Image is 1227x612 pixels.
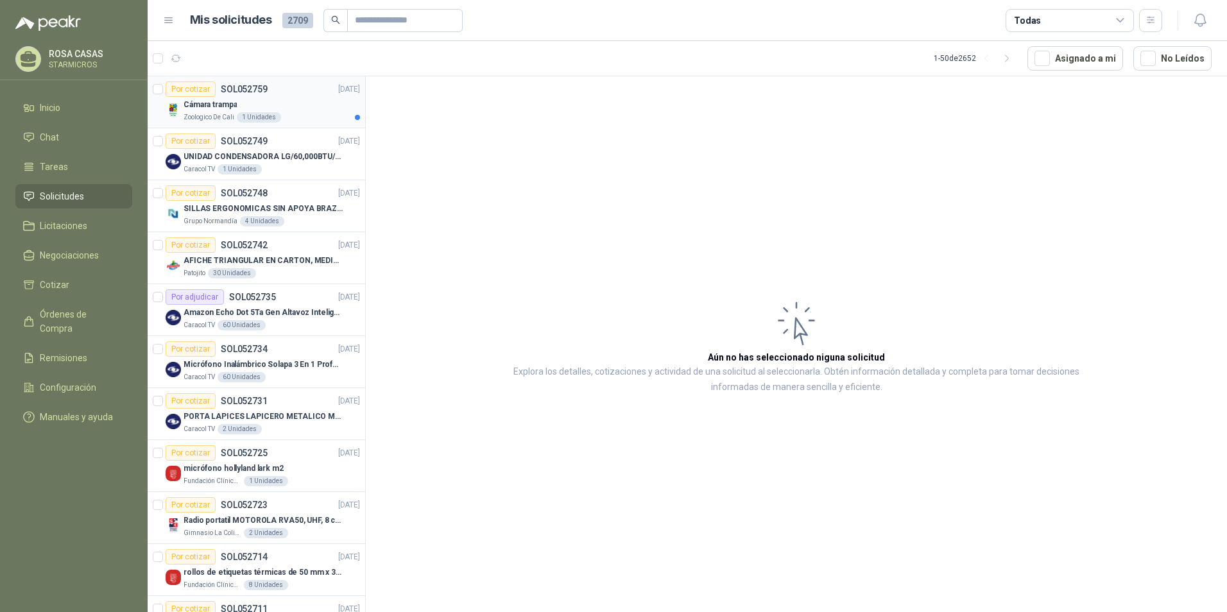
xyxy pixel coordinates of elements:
div: Todas [1014,13,1041,28]
a: Por cotizarSOL052748[DATE] Company LogoSILLAS ERGONOMICAS SIN APOYA BRAZOSGrupo Normandía4 Unidades [148,180,365,232]
h3: Aún no has seleccionado niguna solicitud [708,350,885,364]
div: Por cotizar [166,497,216,513]
button: No Leídos [1133,46,1212,71]
a: Configuración [15,375,132,400]
p: SILLAS ERGONOMICAS SIN APOYA BRAZOS [184,203,343,215]
p: SOL052723 [221,500,268,509]
span: Cotizar [40,278,69,292]
span: Solicitudes [40,189,84,203]
p: Micrófono Inalámbrico Solapa 3 En 1 Profesional F11-2 X2 [184,359,343,371]
a: Por cotizarSOL052742[DATE] Company LogoAFICHE TRIANGULAR EN CARTON, MEDIDAS 30 CM X 45 CMPatojito... [148,232,365,284]
span: Negociaciones [40,248,99,262]
div: Por cotizar [166,549,216,565]
span: Configuración [40,380,96,395]
a: Por cotizarSOL052731[DATE] Company LogoPORTA LAPICES LAPICERO METALICO MALLA. IGUALES A LOS DEL L... [148,388,365,440]
a: Por cotizarSOL052734[DATE] Company LogoMicrófono Inalámbrico Solapa 3 En 1 Profesional F11-2 X2Ca... [148,336,365,388]
h1: Mis solicitudes [190,11,272,30]
p: [DATE] [338,83,360,96]
p: Caracol TV [184,424,215,434]
p: Caracol TV [184,164,215,174]
div: 1 - 50 de 2652 [934,48,1017,69]
p: Fundación Clínica Shaio [184,476,241,486]
div: Por cotizar [166,393,216,409]
img: Company Logo [166,154,181,169]
p: AFICHE TRIANGULAR EN CARTON, MEDIDAS 30 CM X 45 CM [184,255,343,267]
span: Manuales y ayuda [40,410,113,424]
a: Solicitudes [15,184,132,208]
div: Por cotizar [166,237,216,253]
p: [DATE] [338,239,360,251]
p: Explora los detalles, cotizaciones y actividad de una solicitud al seleccionarla. Obtén informaci... [494,364,1099,395]
span: Licitaciones [40,219,87,233]
img: Company Logo [166,258,181,273]
a: Remisiones [15,346,132,370]
div: Por cotizar [166,445,216,461]
div: 60 Unidades [218,320,266,330]
div: Por adjudicar [166,289,224,305]
p: SOL052749 [221,137,268,146]
img: Company Logo [166,102,181,117]
p: SOL052742 [221,241,268,250]
p: SOL052714 [221,552,268,561]
a: Por cotizarSOL052759[DATE] Company LogoCámara trampaZoologico De Cali1 Unidades [148,76,365,128]
a: Negociaciones [15,243,132,268]
a: Licitaciones [15,214,132,238]
button: Asignado a mi [1027,46,1123,71]
div: 30 Unidades [208,268,256,278]
div: 2 Unidades [218,424,262,434]
p: Gimnasio La Colina [184,528,241,538]
p: Amazon Echo Dot 5Ta Gen Altavoz Inteligente Alexa Azul [184,307,343,319]
p: Fundación Clínica Shaio [184,580,241,590]
div: 60 Unidades [218,372,266,382]
img: Company Logo [166,570,181,585]
p: [DATE] [338,291,360,303]
img: Company Logo [166,414,181,429]
span: Chat [40,130,59,144]
div: Por cotizar [166,133,216,149]
p: rollos de etiquetas térmicas de 50 mm x 30 mm [184,566,343,579]
p: SOL052759 [221,85,268,94]
p: SOL052748 [221,189,268,198]
p: [DATE] [338,187,360,200]
span: Tareas [40,160,68,174]
a: Tareas [15,155,132,179]
p: [DATE] [338,135,360,148]
a: Por cotizarSOL052714[DATE] Company Logorollos de etiquetas térmicas de 50 mm x 30 mmFundación Clí... [148,544,365,596]
a: Por cotizarSOL052725[DATE] Company Logomicrófono hollyland lark m2Fundación Clínica Shaio1 Unidades [148,440,365,492]
img: Company Logo [166,466,181,481]
a: Manuales y ayuda [15,405,132,429]
p: ROSA CASAS [49,49,129,58]
div: Por cotizar [166,185,216,201]
img: Company Logo [166,206,181,221]
span: Órdenes de Compra [40,307,120,336]
p: Zoologico De Cali [184,112,234,123]
a: Por adjudicarSOL052735[DATE] Company LogoAmazon Echo Dot 5Ta Gen Altavoz Inteligente Alexa AzulCa... [148,284,365,336]
p: [DATE] [338,343,360,355]
div: 1 Unidades [218,164,262,174]
img: Company Logo [166,362,181,377]
div: 4 Unidades [240,216,284,226]
p: micrófono hollyland lark m2 [184,463,284,475]
a: Inicio [15,96,132,120]
a: Por cotizarSOL052749[DATE] Company LogoUNIDAD CONDENSADORA LG/60,000BTU/220V/R410A: ICaracol TV1 ... [148,128,365,180]
a: Chat [15,125,132,149]
div: 8 Unidades [244,580,288,590]
p: SOL052735 [229,293,276,302]
p: UNIDAD CONDENSADORA LG/60,000BTU/220V/R410A: I [184,151,343,163]
span: Remisiones [40,351,87,365]
div: Por cotizar [166,81,216,97]
img: Company Logo [166,518,181,533]
div: 1 Unidades [237,112,281,123]
p: SOL052725 [221,448,268,457]
a: Cotizar [15,273,132,297]
p: [DATE] [338,395,360,407]
p: [DATE] [338,551,360,563]
span: 2709 [282,13,313,28]
p: SOL052734 [221,344,268,353]
img: Logo peakr [15,15,81,31]
p: Grupo Normandía [184,216,237,226]
span: Inicio [40,101,60,115]
a: Por cotizarSOL052723[DATE] Company LogoRadio portatil MOTOROLA RVA50, UHF, 8 canales, 500MWGimnas... [148,492,365,544]
img: Company Logo [166,310,181,325]
div: 1 Unidades [244,476,288,486]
